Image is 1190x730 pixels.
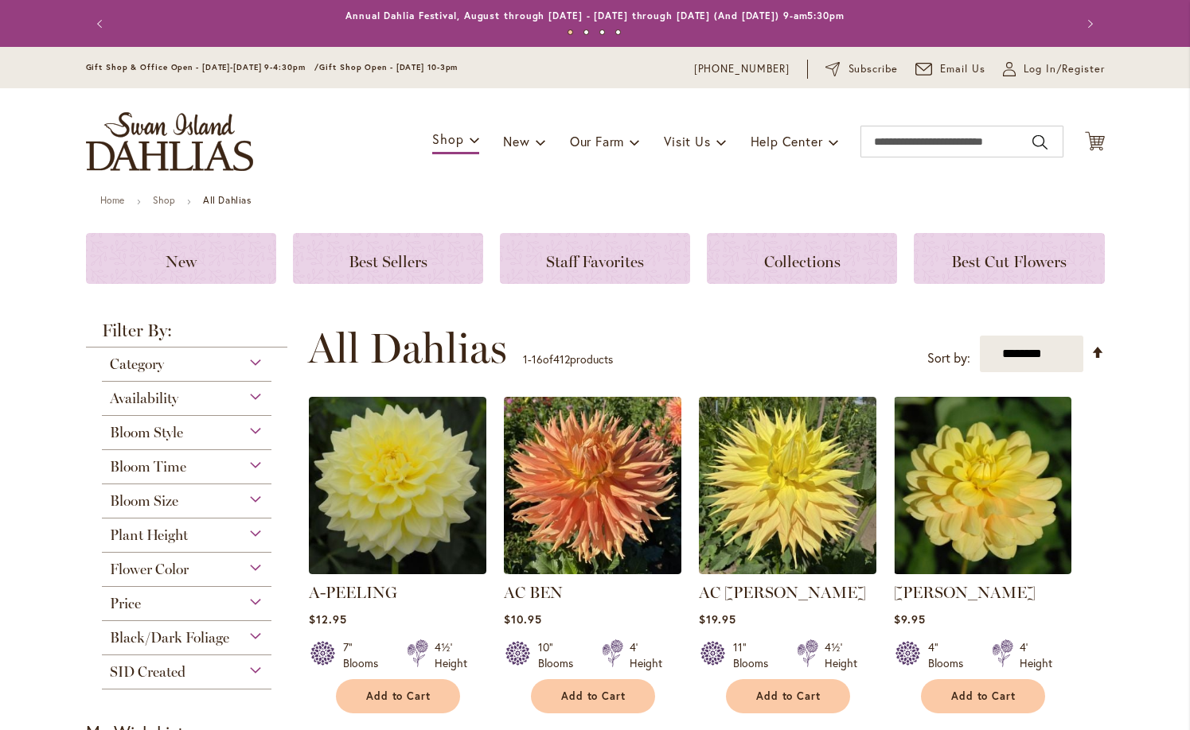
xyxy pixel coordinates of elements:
[86,8,118,40] button: Previous
[110,663,185,681] span: SID Created
[699,397,876,574] img: AC Jeri
[319,62,458,72] span: Gift Shop Open - [DATE] 10-3pm
[432,130,463,147] span: Shop
[553,351,570,367] span: 412
[293,233,483,284] a: Best Sellers
[435,639,467,671] div: 4½' Height
[504,562,681,577] a: AC BEN
[203,194,252,206] strong: All Dahlias
[110,595,141,612] span: Price
[309,397,486,574] img: A-Peeling
[504,583,563,602] a: AC BEN
[503,133,529,149] span: New
[699,562,876,577] a: AC Jeri
[86,112,253,171] a: store logo
[504,397,681,574] img: AC BEN
[707,233,897,284] a: Collections
[928,639,973,671] div: 4" Blooms
[951,689,1016,703] span: Add to Cart
[825,639,857,671] div: 4½' Height
[343,639,388,671] div: 7" Blooms
[336,679,460,713] button: Add to Cart
[166,252,197,271] span: New
[523,351,528,367] span: 1
[894,397,1071,574] img: AHOY MATEY
[86,322,288,348] strong: Filter By:
[153,194,175,206] a: Shop
[927,344,970,373] label: Sort by:
[532,351,543,367] span: 16
[309,562,486,577] a: A-Peeling
[894,562,1071,577] a: AHOY MATEY
[110,629,229,647] span: Black/Dark Foliage
[538,639,583,671] div: 10" Blooms
[110,492,178,510] span: Bloom Size
[1020,639,1052,671] div: 4' Height
[726,679,850,713] button: Add to Cart
[914,233,1104,284] a: Best Cut Flowers
[568,29,573,35] button: 1 of 4
[894,583,1036,602] a: [PERSON_NAME]
[345,10,845,21] a: Annual Dahlia Festival, August through [DATE] - [DATE] through [DATE] (And [DATE]) 9-am5:30pm
[86,62,320,72] span: Gift Shop & Office Open - [DATE]-[DATE] 9-4:30pm /
[894,612,926,627] span: $9.95
[849,61,899,77] span: Subscribe
[504,612,542,627] span: $10.95
[764,252,841,271] span: Collections
[951,252,1067,271] span: Best Cut Flowers
[110,458,186,476] span: Bloom Time
[500,233,690,284] a: Staff Favorites
[100,194,125,206] a: Home
[366,689,431,703] span: Add to Cart
[110,424,183,441] span: Bloom Style
[561,689,626,703] span: Add to Cart
[523,347,613,372] p: - of products
[110,561,189,578] span: Flower Color
[733,639,778,671] div: 11" Blooms
[615,29,621,35] button: 4 of 4
[699,583,866,602] a: AC [PERSON_NAME]
[86,233,276,284] a: New
[921,679,1045,713] button: Add to Cart
[1073,8,1105,40] button: Next
[570,133,624,149] span: Our Farm
[309,583,397,602] a: A-PEELING
[546,252,644,271] span: Staff Favorites
[756,689,821,703] span: Add to Cart
[940,61,985,77] span: Email Us
[599,29,605,35] button: 3 of 4
[349,252,427,271] span: Best Sellers
[110,355,164,373] span: Category
[110,390,178,407] span: Availability
[694,61,790,77] a: [PHONE_NUMBER]
[630,639,662,671] div: 4' Height
[308,324,507,372] span: All Dahlias
[751,133,823,149] span: Help Center
[531,679,655,713] button: Add to Cart
[699,612,736,627] span: $19.95
[1003,61,1105,77] a: Log In/Register
[1024,61,1105,77] span: Log In/Register
[309,612,347,627] span: $12.95
[583,29,589,35] button: 2 of 4
[664,133,710,149] span: Visit Us
[825,61,898,77] a: Subscribe
[110,526,188,544] span: Plant Height
[915,61,985,77] a: Email Us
